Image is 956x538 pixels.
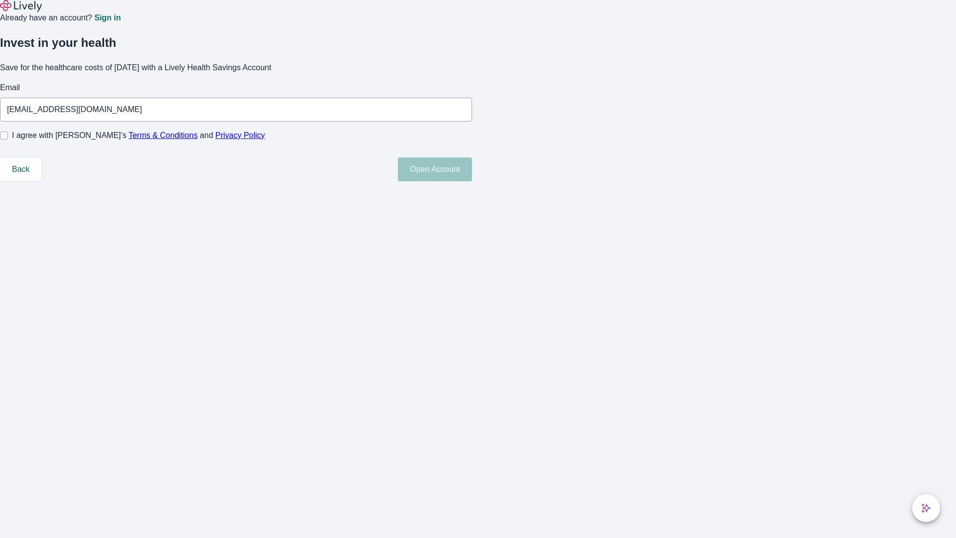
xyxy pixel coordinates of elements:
button: chat [912,494,940,522]
svg: Lively AI Assistant [921,503,931,513]
a: Privacy Policy [216,131,265,139]
span: I agree with [PERSON_NAME]’s and [12,130,265,141]
a: Sign in [94,14,120,22]
a: Terms & Conditions [128,131,198,139]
